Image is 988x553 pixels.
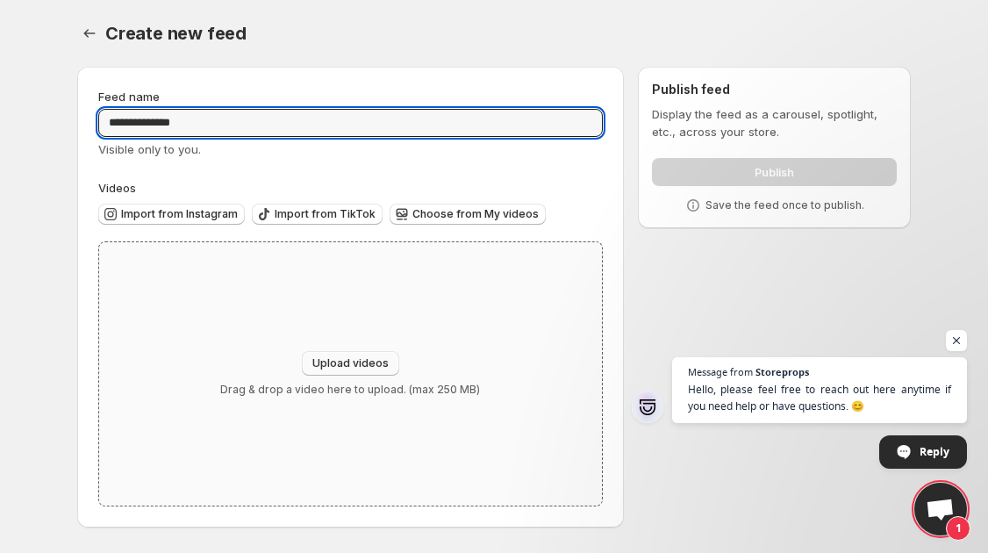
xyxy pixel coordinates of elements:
button: Upload videos [302,351,399,376]
span: Hello, please feel free to reach out here anytime if you need help or have questions. 😊 [688,381,951,414]
span: Choose from My videos [412,207,539,221]
span: Create new feed [105,23,247,44]
h2: Publish feed [652,81,897,98]
span: Storeprops [755,367,809,377]
span: Message from [688,367,753,377]
button: Import from Instagram [98,204,245,225]
span: Import from Instagram [121,207,238,221]
button: Import from TikTok [252,204,383,225]
span: Feed name [98,90,160,104]
span: Import from TikTok [275,207,376,221]
p: Display the feed as a carousel, spotlight, etc., across your store. [652,105,897,140]
span: Upload videos [312,356,389,370]
div: Open chat [914,483,967,535]
button: Choose from My videos [390,204,546,225]
button: Settings [77,21,102,46]
span: Visible only to you. [98,142,201,156]
p: Save the feed once to publish. [705,198,864,212]
span: Videos [98,181,136,195]
p: Drag & drop a video here to upload. (max 250 MB) [220,383,480,397]
span: Reply [920,436,949,467]
span: 1 [946,516,970,541]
